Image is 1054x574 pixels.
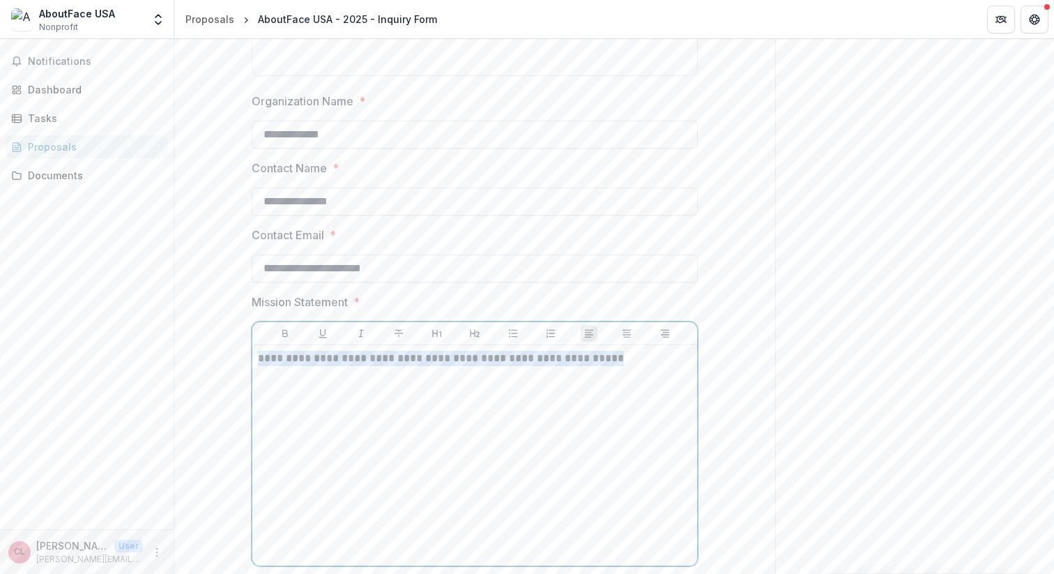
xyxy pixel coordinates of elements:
[252,93,353,109] p: Organization Name
[6,107,168,130] a: Tasks
[466,325,483,342] button: Heading 2
[148,544,165,561] button: More
[148,6,168,33] button: Open entity switcher
[6,50,168,73] button: Notifications
[28,111,157,126] div: Tasks
[429,325,445,342] button: Heading 1
[987,6,1015,33] button: Partners
[252,294,348,310] p: Mission Statement
[657,325,673,342] button: Align Right
[252,160,327,176] p: Contact Name
[277,325,293,342] button: Bold
[542,325,559,342] button: Ordered List
[36,538,109,553] p: [PERSON_NAME]
[180,9,443,29] nav: breadcrumb
[180,9,240,29] a: Proposals
[36,553,143,566] p: [PERSON_NAME][EMAIL_ADDRESS][DOMAIN_NAME]
[28,168,157,183] div: Documents
[390,325,407,342] button: Strike
[14,547,25,557] div: Carol LaBranche
[114,540,143,552] p: User
[353,325,369,342] button: Italicize
[1021,6,1048,33] button: Get Help
[28,82,157,97] div: Dashboard
[11,8,33,31] img: AboutFace USA
[6,135,168,158] a: Proposals
[618,325,635,342] button: Align Center
[505,325,521,342] button: Bullet List
[28,139,157,154] div: Proposals
[6,164,168,187] a: Documents
[39,6,115,21] div: AboutFace USA
[581,325,597,342] button: Align Left
[28,56,162,68] span: Notifications
[185,12,234,27] div: Proposals
[252,227,324,243] p: Contact Email
[258,12,437,27] div: AboutFace USA - 2025 - Inquiry Form
[6,78,168,101] a: Dashboard
[314,325,331,342] button: Underline
[39,21,78,33] span: Nonprofit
